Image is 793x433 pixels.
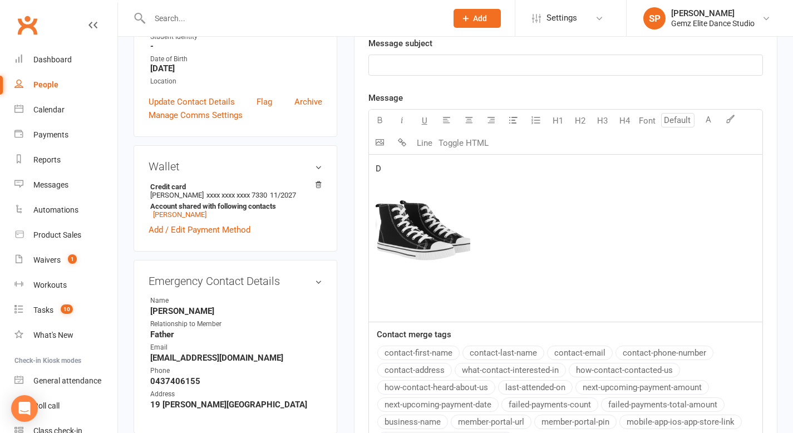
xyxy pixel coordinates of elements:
a: Add / Edit Payment Method [149,223,250,237]
button: A [697,110,720,132]
button: H4 [614,110,636,132]
div: Automations [33,205,78,214]
div: What's New [33,331,73,339]
div: Address [150,389,242,400]
a: Product Sales [14,223,117,248]
div: People [33,80,58,89]
div: Reports [33,155,61,164]
div: Payments [33,130,68,139]
button: failed-payments-total-amount [601,397,725,412]
button: contact-phone-number [615,346,713,360]
button: Font [636,110,658,132]
div: Calendar [33,105,65,114]
div: Open Intercom Messenger [11,395,38,422]
div: Date of Birth [150,54,322,65]
button: next-upcoming-payment-amount [575,380,709,395]
label: Message [368,91,403,105]
button: H2 [569,110,592,132]
label: Message subject [368,37,432,50]
a: General attendance kiosk mode [14,368,117,393]
a: Messages [14,173,117,198]
strong: Father [150,329,322,339]
div: [PERSON_NAME] [671,8,755,18]
a: People [14,72,117,97]
img: 0f080471-fca7-47d7-a144-d10ed0a82841.jpg [376,175,471,270]
a: Roll call [14,393,117,419]
strong: [DATE] [150,63,322,73]
strong: Account shared with following contacts [150,202,317,210]
button: member-portal-url [451,415,531,429]
div: Phone [150,366,242,376]
a: Flag [257,95,272,109]
label: Contact merge tags [377,328,451,341]
a: Manage Comms Settings [149,109,243,122]
button: contact-first-name [377,346,460,360]
span: 10 [61,304,73,314]
a: Automations [14,198,117,223]
button: mobile-app-ios-app-store-link [619,415,742,429]
div: Roll call [33,401,60,410]
button: Line [413,132,436,154]
button: contact-address [377,363,452,377]
span: 1 [68,254,77,264]
h3: Emergency Contact Details [149,275,322,287]
button: H3 [592,110,614,132]
a: Reports [14,147,117,173]
a: Payments [14,122,117,147]
a: Clubworx [13,11,41,39]
button: H1 [547,110,569,132]
div: Email [150,342,242,353]
div: Student Identity [150,32,322,42]
div: Dashboard [33,55,72,64]
div: Name [150,296,242,306]
div: Relationship to Member [150,319,242,329]
span: Settings [546,6,577,31]
strong: - [150,41,322,51]
div: Messages [33,180,68,189]
div: Waivers [33,255,61,264]
div: Tasks [33,306,53,314]
strong: 0437406155 [150,376,322,386]
span: U [422,116,427,126]
button: Add [454,9,501,28]
a: What's New [14,323,117,348]
button: business-name [377,415,448,429]
input: Default [661,113,695,127]
div: Workouts [33,281,67,289]
a: Dashboard [14,47,117,72]
a: Calendar [14,97,117,122]
button: U [413,110,436,132]
button: member-portal-pin [534,415,617,429]
span: Add [473,14,487,23]
strong: [EMAIL_ADDRESS][DOMAIN_NAME] [150,353,322,363]
a: [PERSON_NAME] [153,210,206,219]
button: how-contact-heard-about-us [377,380,495,395]
button: Toggle HTML [436,132,491,154]
button: contact-last-name [462,346,544,360]
input: Search... [146,11,439,26]
h3: Wallet [149,160,322,173]
a: Update Contact Details [149,95,235,109]
button: next-upcoming-payment-date [377,397,499,412]
button: contact-email [547,346,613,360]
div: General attendance [33,376,101,385]
div: SP [643,7,666,29]
a: Archive [294,95,322,109]
button: last-attended-on [498,380,573,395]
div: Product Sales [33,230,81,239]
div: Gemz Elite Dance Studio [671,18,755,28]
button: how-contact-contacted-us [569,363,680,377]
span: xxxx xxxx xxxx 7330 [206,191,267,199]
button: failed-payments-count [501,397,598,412]
a: Waivers 1 [14,248,117,273]
strong: Credit card [150,183,317,191]
span: D [376,164,381,174]
strong: 19 [PERSON_NAME][GEOGRAPHIC_DATA] [150,400,322,410]
a: Tasks 10 [14,298,117,323]
div: Location [150,76,322,87]
button: what-contact-interested-in [455,363,566,377]
li: [PERSON_NAME] [149,181,322,220]
a: Workouts [14,273,117,298]
span: 11/2027 [270,191,296,199]
strong: [PERSON_NAME] [150,306,322,316]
